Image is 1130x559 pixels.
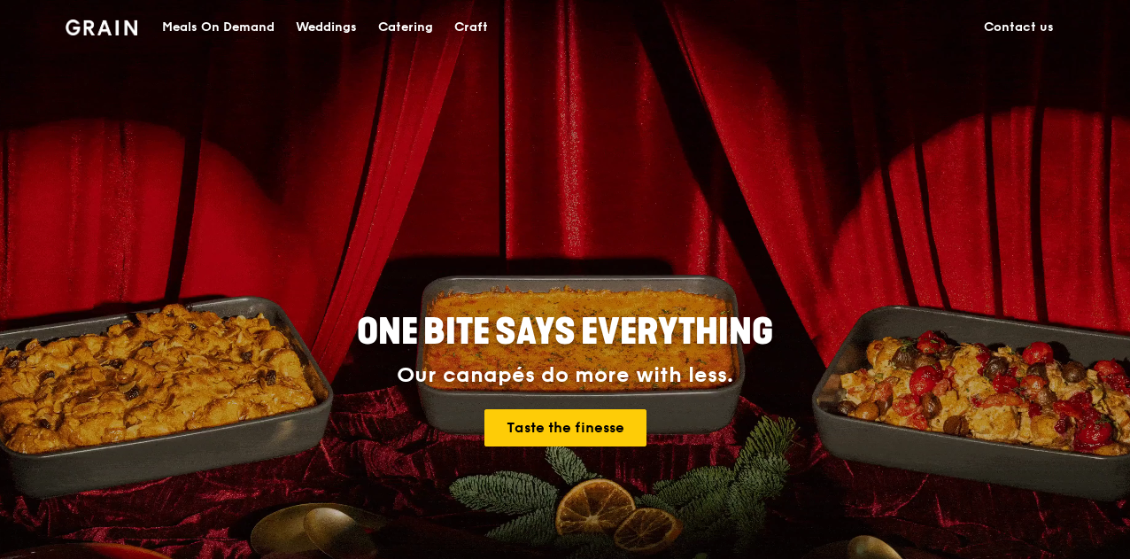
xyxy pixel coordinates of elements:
div: Our canapés do more with less. [246,363,884,388]
span: ONE BITE SAYS EVERYTHING [357,311,773,353]
div: Craft [454,1,488,54]
a: Catering [368,1,444,54]
a: Taste the finesse [484,409,646,446]
div: Catering [378,1,433,54]
img: Grain [66,19,137,35]
a: Craft [444,1,499,54]
a: Contact us [973,1,1064,54]
div: Weddings [296,1,357,54]
a: Weddings [285,1,368,54]
div: Meals On Demand [162,1,275,54]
